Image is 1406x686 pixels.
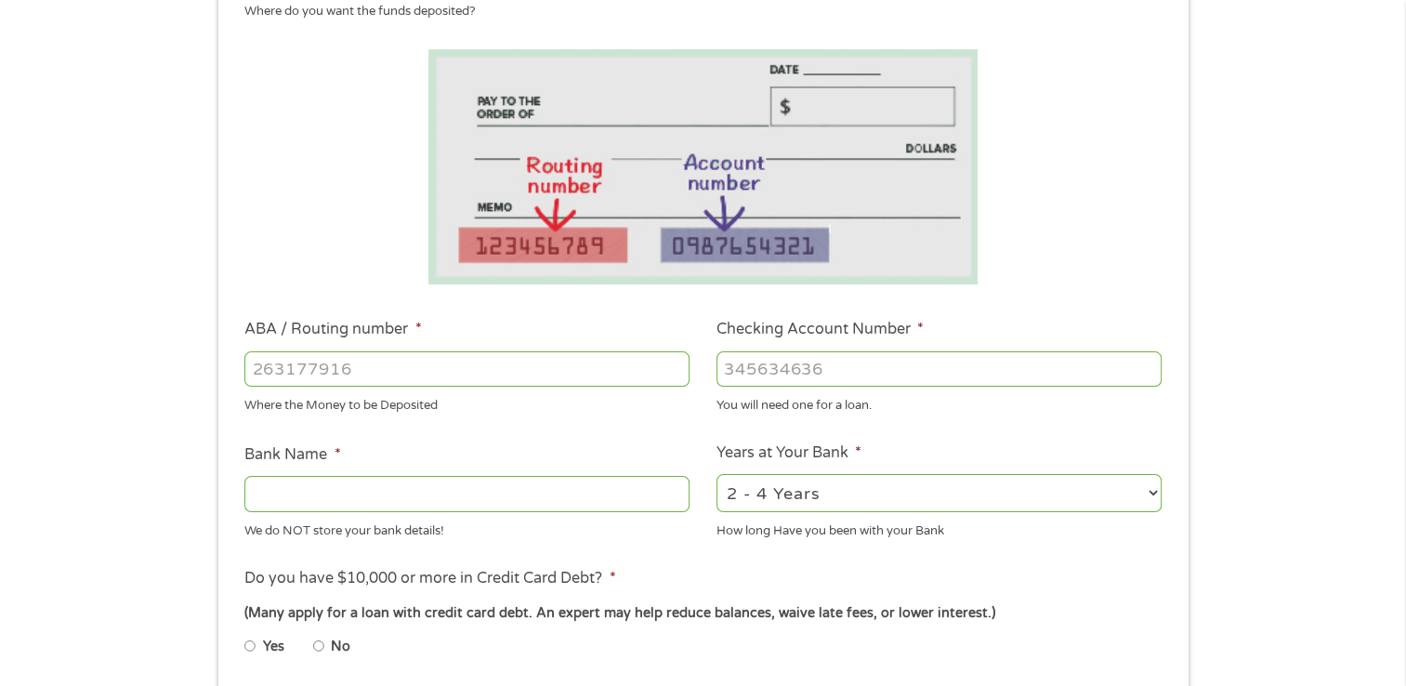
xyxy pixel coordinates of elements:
label: Checking Account Number [716,320,924,339]
div: Where the Money to be Deposited [244,390,690,416]
label: Yes [263,637,284,657]
img: Routing number location [428,49,979,284]
div: How long Have you been with your Bank [716,515,1162,540]
input: 263177916 [244,351,690,387]
div: Where do you want the funds deposited? [244,3,1148,21]
div: We do NOT store your bank details! [244,515,690,540]
div: You will need one for a loan. [716,390,1162,416]
label: Bank Name [244,445,340,465]
div: (Many apply for a loan with credit card debt. An expert may help reduce balances, waive late fees... [244,603,1161,624]
label: No [331,637,350,657]
label: Years at Your Bank [716,443,861,463]
label: Do you have $10,000 or more in Credit Card Debt? [244,569,615,588]
label: ABA / Routing number [244,320,421,339]
input: 345634636 [716,351,1162,387]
